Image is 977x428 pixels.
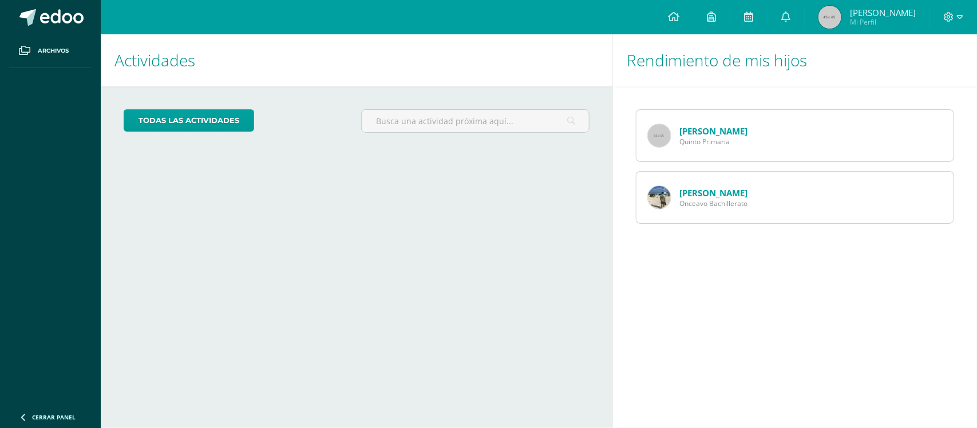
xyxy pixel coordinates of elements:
span: Mi Perfil [850,17,916,27]
img: 65x65 [648,124,671,147]
span: [PERSON_NAME] [850,7,916,18]
a: todas las Actividades [124,109,254,132]
span: Archivos [38,46,69,56]
h1: Actividades [114,34,599,86]
a: Archivos [9,34,92,68]
a: [PERSON_NAME] [679,187,747,199]
span: Onceavo Bachillerato [679,199,747,208]
input: Busca una actividad próxima aquí... [362,110,589,132]
img: 6bf3d03c56941dca4a010f7ba8a1c5cb.png [648,186,671,209]
span: Cerrar panel [32,413,76,421]
a: [PERSON_NAME] [679,125,747,137]
img: 45x45 [818,6,841,29]
h1: Rendimiento de mis hijos [627,34,963,86]
span: Quinto Primaria [679,137,747,146]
